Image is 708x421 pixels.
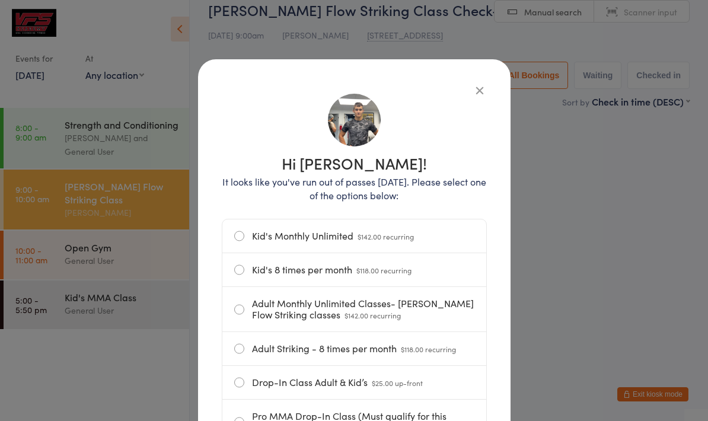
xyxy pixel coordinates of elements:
label: Adult Striking - 8 times per month [234,332,474,365]
span: $118.00 recurring [356,265,412,275]
p: It looks like you've run out of passes [DATE]. Please select one of the options below: [222,175,487,202]
label: Kid's Monthly Unlimited [234,219,474,253]
label: Kid's 8 times per month [234,253,474,286]
label: Drop-In Class Adult & Kid’s [234,366,474,399]
span: $118.00 recurring [401,344,456,354]
span: $142.00 recurring [358,231,414,241]
span: $142.00 recurring [345,310,401,320]
span: $25.00 up-front [372,378,423,388]
h1: Hi [PERSON_NAME]! [222,155,487,171]
label: Adult Monthly Unlimited Classes- [PERSON_NAME] Flow Striking classes [234,287,474,331]
img: image1755525745.png [327,93,382,148]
